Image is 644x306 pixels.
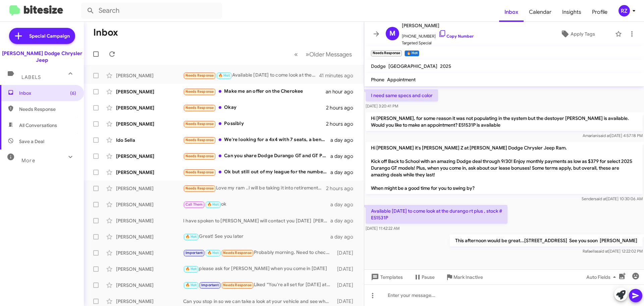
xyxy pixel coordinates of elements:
[453,271,483,283] span: Mark Inactive
[218,73,230,78] span: 🔥 Hot
[524,2,557,22] a: Calendar
[330,201,359,208] div: a day ago
[183,281,334,289] div: Liked “You're all set for [DATE] at 5! please ask for [PERSON_NAME] when you come in”
[302,47,356,61] button: Next
[116,88,183,95] div: [PERSON_NAME]
[185,234,197,239] span: 🔥 Hot
[543,28,612,40] button: Apply Tags
[582,196,643,201] span: Sender [DATE] 10:30:06 AM
[183,136,330,144] div: We're looking for a 4x4 with 7 seats, a bench in second row and a trailer hitch. Ether Laredo or ...
[183,233,330,241] div: Great! See you later
[587,2,613,22] a: Profile
[183,168,330,176] div: Ok but still out of my league for the number of miles and year of your 4 runner . A 2025 brand ne...
[185,251,203,255] span: Important
[597,249,608,254] span: said at
[586,271,619,283] span: Auto Fields
[294,50,298,58] span: «
[19,106,76,113] span: Needs Response
[183,265,334,273] div: please ask for [PERSON_NAME] when you come in [DATE]
[440,271,488,283] button: Mark Inactive
[185,73,214,78] span: Needs Response
[116,169,183,176] div: [PERSON_NAME]
[185,170,214,174] span: Needs Response
[309,51,352,58] span: Older Messages
[366,142,643,194] p: Hi [PERSON_NAME] it's [PERSON_NAME] Z at [PERSON_NAME] Dodge Chrysler Jeep Ram. Kick off Back to ...
[81,3,222,19] input: Search
[9,28,75,44] a: Special Campaign
[183,298,334,305] div: Can you stop in so we can take a look at your vehicle and see what we can do?
[370,271,403,283] span: Templates
[499,2,524,22] a: Inbox
[116,201,183,208] div: [PERSON_NAME]
[185,89,214,94] span: Needs Response
[290,47,302,61] button: Previous
[366,103,398,108] span: [DATE] 3:20:41 PM
[21,158,35,164] span: More
[185,138,214,142] span: Needs Response
[364,271,408,283] button: Templates
[116,72,183,79] div: [PERSON_NAME]
[326,88,359,95] div: an hour ago
[183,104,326,112] div: Okay
[613,5,637,16] button: RZ
[330,137,359,143] div: a day ago
[201,283,219,287] span: Important
[185,154,214,158] span: Needs Response
[371,77,384,83] span: Phone
[116,282,183,289] div: [PERSON_NAME]
[319,72,359,79] div: 41 minutes ago
[183,88,326,95] div: Make me an offer on the Cherokee
[185,122,214,126] span: Needs Response
[422,271,435,283] span: Pause
[387,77,416,83] span: Appointment
[183,152,330,160] div: Can you share Dodge Durango GT and GT Plus savings details on my email address?
[440,63,451,69] span: 2025
[93,27,118,38] h1: Inbox
[183,249,334,257] div: Probably morning. Need to check sched, thank u
[223,283,252,287] span: Needs Response
[366,226,399,231] span: [DATE] 11:42:22 AM
[583,133,643,138] span: Amariani [DATE] 4:57:18 PM
[185,267,197,271] span: 🔥 Hot
[330,153,359,160] div: a day ago
[408,271,440,283] button: Pause
[116,153,183,160] div: [PERSON_NAME]
[116,121,183,127] div: [PERSON_NAME]
[330,217,359,224] div: a day ago
[571,28,595,40] span: Apply Tags
[388,63,437,69] span: [GEOGRAPHIC_DATA]
[116,104,183,111] div: [PERSON_NAME]
[438,34,474,39] a: Copy Number
[326,104,359,111] div: 2 hours ago
[19,138,44,145] span: Save a Deal
[116,217,183,224] div: [PERSON_NAME]
[185,186,214,190] span: Needs Response
[185,202,203,207] span: Call Them
[29,33,70,39] span: Special Campaign
[183,120,326,128] div: Possibly
[557,2,587,22] a: Insights
[116,137,183,143] div: Ido Sella
[405,50,419,56] small: 🔥 Hot
[583,249,643,254] span: Rafaella [DATE] 12:22:02 PM
[402,30,474,40] span: [PHONE_NUMBER]
[389,28,395,39] span: M
[183,217,330,224] div: I have spoken to [PERSON_NAME] will contact you [DATE] [PERSON_NAME]
[185,283,197,287] span: 🔥 Hot
[402,21,474,30] span: [PERSON_NAME]
[366,205,507,224] p: Available [DATE] to come look at the durango rt plus , stock # E51531P
[402,40,474,46] span: Targeted Special
[19,90,76,96] span: Inbox
[598,133,610,138] span: said at
[326,121,359,127] div: 2 hours ago
[223,251,252,255] span: Needs Response
[21,74,41,80] span: Labels
[183,184,326,192] div: Love my ram ..I will be taking it into retirement.... thks jtb
[185,105,214,110] span: Needs Response
[116,298,183,305] div: [PERSON_NAME]
[116,233,183,240] div: [PERSON_NAME]
[306,50,309,58] span: »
